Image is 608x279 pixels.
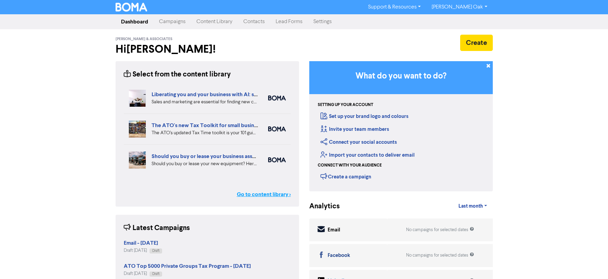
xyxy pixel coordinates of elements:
a: Liberating you and your business with AI: sales and marketing [152,91,299,98]
div: Draft [DATE] [124,271,251,277]
img: boma_accounting [268,157,286,162]
img: BOMA Logo [116,3,147,12]
a: Contacts [238,15,270,29]
a: Email - [DATE] [124,241,158,246]
div: Should you buy or lease your new equipment? Here are some pros and cons of each. We also can revi... [152,160,258,168]
h2: Hi [PERSON_NAME] ! [116,43,299,56]
div: The ATO’s updated Tax Time toolkit is your 101 guide to business taxes. We’ve summarised the key ... [152,129,258,137]
iframe: Chat Widget [574,246,608,279]
div: Draft [DATE] [124,247,162,254]
span: Draft [152,249,159,252]
a: Settings [308,15,337,29]
div: Getting Started in BOMA [309,61,493,191]
div: Email [328,226,340,234]
a: Last month [453,199,492,213]
div: Create a campaign [320,171,371,181]
a: Campaigns [154,15,191,29]
a: Import your contacts to deliver email [320,152,415,158]
div: Setting up your account [318,102,373,108]
div: No campaigns for selected dates [406,252,474,259]
a: Content Library [191,15,238,29]
a: Invite your team members [320,126,389,133]
img: boma [268,126,286,132]
a: ATO Top 5000 Private Groups Tax Program - [DATE] [124,264,251,269]
div: Latest Campaigns [124,223,190,233]
div: No campaigns for selected dates [406,227,474,233]
img: boma [268,95,286,101]
a: Dashboard [116,15,154,29]
div: Select from the content library [124,69,231,80]
span: [PERSON_NAME] & Associates [116,37,172,41]
a: The ATO's new Tax Toolkit for small business owners [152,122,281,129]
span: Last month [458,203,483,209]
strong: Email - [DATE] [124,240,158,246]
div: Analytics [309,201,331,212]
span: Draft [152,272,159,276]
button: Create [460,35,493,51]
a: Should you buy or lease your business assets? [152,153,262,160]
a: Set up your brand logo and colours [320,113,409,120]
strong: ATO Top 5000 Private Groups Tax Program - [DATE] [124,263,251,269]
a: [PERSON_NAME] Oak [426,2,492,13]
a: Support & Resources [363,2,426,13]
a: Go to content library > [237,190,291,198]
div: Connect with your audience [318,162,382,169]
a: Connect your social accounts [320,139,397,145]
h3: What do you want to do? [319,71,483,81]
a: Lead Forms [270,15,308,29]
div: Sales and marketing are essential for finding new customers but eat into your business time. We e... [152,99,258,106]
div: Facebook [328,252,350,260]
